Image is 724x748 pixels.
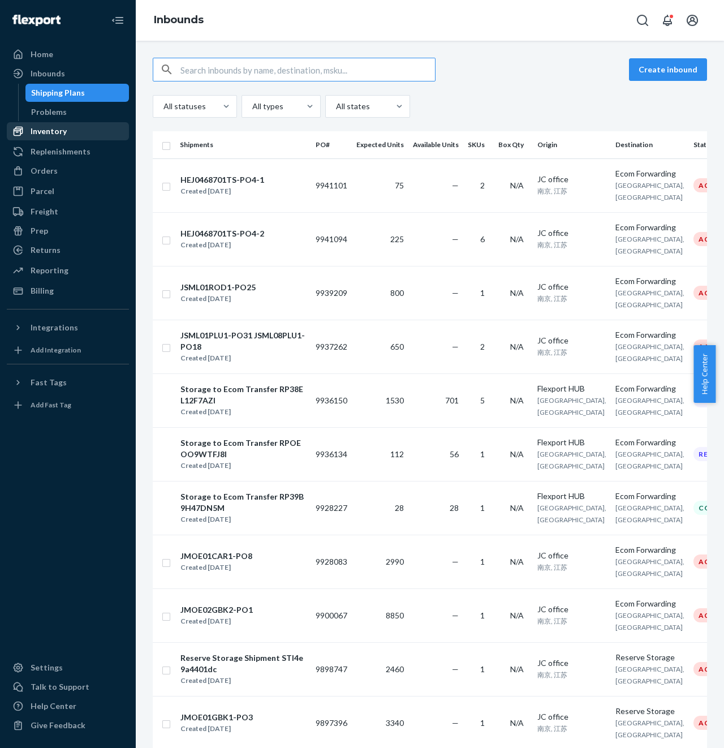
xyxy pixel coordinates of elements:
[631,9,654,32] button: Open Search Box
[180,406,306,418] div: Created [DATE]
[180,712,253,723] div: JMOE01GBK1-PO3
[390,234,404,244] span: 225
[7,162,129,180] a: Orders
[615,235,684,255] span: [GEOGRAPHIC_DATA], [GEOGRAPHIC_DATA]
[537,711,606,723] div: JC office
[615,396,684,416] span: [GEOGRAPHIC_DATA], [GEOGRAPHIC_DATA]
[7,45,129,63] a: Home
[615,491,684,502] div: Ecom Forwarding
[615,611,684,631] span: [GEOGRAPHIC_DATA], [GEOGRAPHIC_DATA]
[31,186,54,197] div: Parcel
[537,240,567,249] span: 南京, 江苏
[7,143,129,161] a: Replenishments
[629,58,707,81] button: Create inbound
[180,282,256,293] div: JSML01ROD1-PO25
[615,719,684,739] span: [GEOGRAPHIC_DATA], [GEOGRAPHIC_DATA]
[180,174,264,186] div: HEJ0468701TS-PO4-1
[395,503,404,513] span: 28
[537,348,567,356] span: 南京, 江苏
[615,329,684,341] div: Ecom Forwarding
[615,598,684,609] div: Ecom Forwarding
[311,642,352,696] td: 9898747
[510,718,524,728] span: N/A
[537,450,606,470] span: [GEOGRAPHIC_DATA], [GEOGRAPHIC_DATA]
[390,342,404,351] span: 650
[494,131,533,158] th: Box Qty
[537,491,606,502] div: Flexport HUB
[510,342,524,351] span: N/A
[537,396,606,416] span: [GEOGRAPHIC_DATA], [GEOGRAPHIC_DATA]
[615,665,684,685] span: [GEOGRAPHIC_DATA], [GEOGRAPHIC_DATA]
[31,345,81,355] div: Add Integration
[31,244,61,256] div: Returns
[480,288,485,298] span: 1
[31,700,76,712] div: Help Center
[180,604,253,616] div: JMOE02GBK2-PO1
[537,724,567,733] span: 南京, 江苏
[31,681,89,693] div: Talk to Support
[31,662,63,673] div: Settings
[7,319,129,337] button: Integrations
[452,180,459,190] span: —
[311,266,352,320] td: 9939209
[180,384,306,406] div: Storage to Ecom Transfer RP38EL12F7AZI
[352,131,408,158] th: Expected Units
[537,550,606,561] div: JC office
[311,158,352,212] td: 9941101
[693,345,716,403] button: Help Center
[7,65,129,83] a: Inbounds
[408,131,463,158] th: Available Units
[510,180,524,190] span: N/A
[180,330,306,352] div: JSML01PLU1-PO31 JSML08PLU1-PO18
[162,101,163,112] input: All statuses
[180,675,306,686] div: Created [DATE]
[510,449,524,459] span: N/A
[311,535,352,588] td: 9928083
[615,706,684,717] div: Reserve Storage
[452,342,459,351] span: —
[510,611,524,620] span: N/A
[180,652,306,675] div: Reserve Storage Shipment STI4e9a4401dc
[145,4,213,37] ol: breadcrumbs
[510,503,524,513] span: N/A
[7,716,129,734] button: Give Feedback
[311,131,352,158] th: PO#
[615,544,684,556] div: Ecom Forwarding
[510,557,524,566] span: N/A
[656,9,679,32] button: Open notifications
[251,101,252,112] input: All types
[311,212,352,266] td: 9941094
[390,449,404,459] span: 112
[180,723,253,734] div: Created [DATE]
[452,288,459,298] span: —
[180,551,252,562] div: JMOE01CAR1-PO8
[180,293,256,304] div: Created [DATE]
[615,450,684,470] span: [GEOGRAPHIC_DATA], [GEOGRAPHIC_DATA]
[615,652,684,663] div: Reserve Storage
[180,491,306,514] div: Storage to Ecom Transfer RP39B9H47DN5M
[537,504,606,524] span: [GEOGRAPHIC_DATA], [GEOGRAPHIC_DATA]
[311,320,352,373] td: 9937262
[386,611,404,620] span: 8850
[386,664,404,674] span: 2460
[395,180,404,190] span: 75
[106,9,129,32] button: Close Navigation
[537,227,606,239] div: JC office
[311,427,352,481] td: 9936134
[180,562,252,573] div: Created [DATE]
[7,261,129,280] a: Reporting
[681,9,704,32] button: Open account menu
[7,241,129,259] a: Returns
[537,383,606,394] div: Flexport HUB
[7,282,129,300] a: Billing
[537,187,567,195] span: 南京, 江苏
[180,460,306,471] div: Created [DATE]
[7,341,129,359] a: Add Integration
[31,720,85,731] div: Give Feedback
[480,234,485,244] span: 6
[31,322,78,333] div: Integrations
[390,288,404,298] span: 800
[7,122,129,140] a: Inventory
[537,604,606,615] div: JC office
[615,181,684,201] span: [GEOGRAPHIC_DATA], [GEOGRAPHIC_DATA]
